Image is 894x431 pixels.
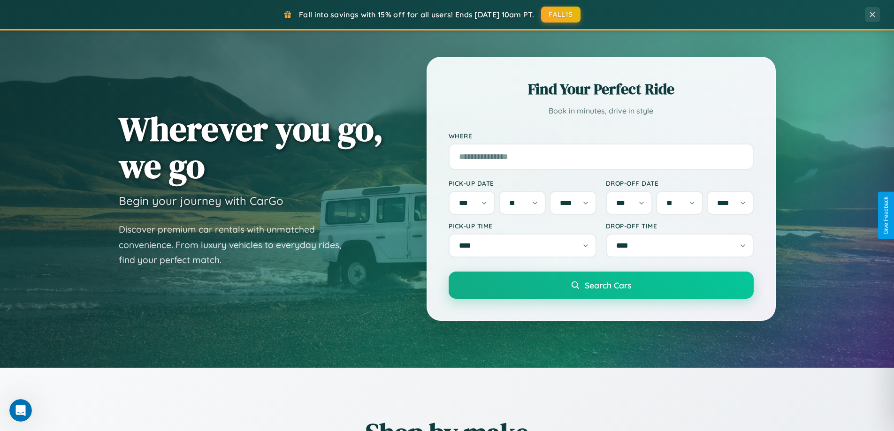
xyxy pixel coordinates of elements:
[299,10,534,19] span: Fall into savings with 15% off for all users! Ends [DATE] 10am PT.
[585,280,631,290] span: Search Cars
[541,7,581,23] button: FALL15
[119,110,383,184] h1: Wherever you go, we go
[119,222,353,268] p: Discover premium car rentals with unmatched convenience. From luxury vehicles to everyday rides, ...
[449,222,596,230] label: Pick-up Time
[449,272,754,299] button: Search Cars
[449,179,596,187] label: Pick-up Date
[449,132,754,140] label: Where
[449,104,754,118] p: Book in minutes, drive in style
[606,222,754,230] label: Drop-off Time
[9,399,32,422] iframe: Intercom live chat
[119,194,283,208] h3: Begin your journey with CarGo
[606,179,754,187] label: Drop-off Date
[883,197,889,234] div: Give Feedback
[449,79,754,99] h2: Find Your Perfect Ride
